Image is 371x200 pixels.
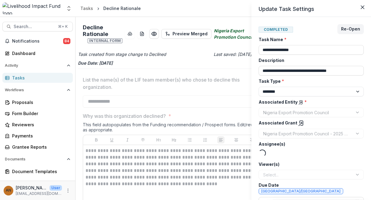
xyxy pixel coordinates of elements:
label: Viewer(s) [259,161,360,167]
label: Assignee(s) [259,141,360,147]
span: Completed [259,27,293,33]
label: Task Type [259,78,360,84]
span: [GEOGRAPHIC_DATA]/[GEOGRAPHIC_DATA] [261,189,340,193]
label: Description [259,57,360,63]
button: Re-Open [337,24,364,34]
label: Due Date [259,182,360,195]
label: Associated Entity [259,99,360,105]
label: Associated Grant [259,120,360,126]
button: Close [358,2,367,12]
label: Task Name [259,36,360,43]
